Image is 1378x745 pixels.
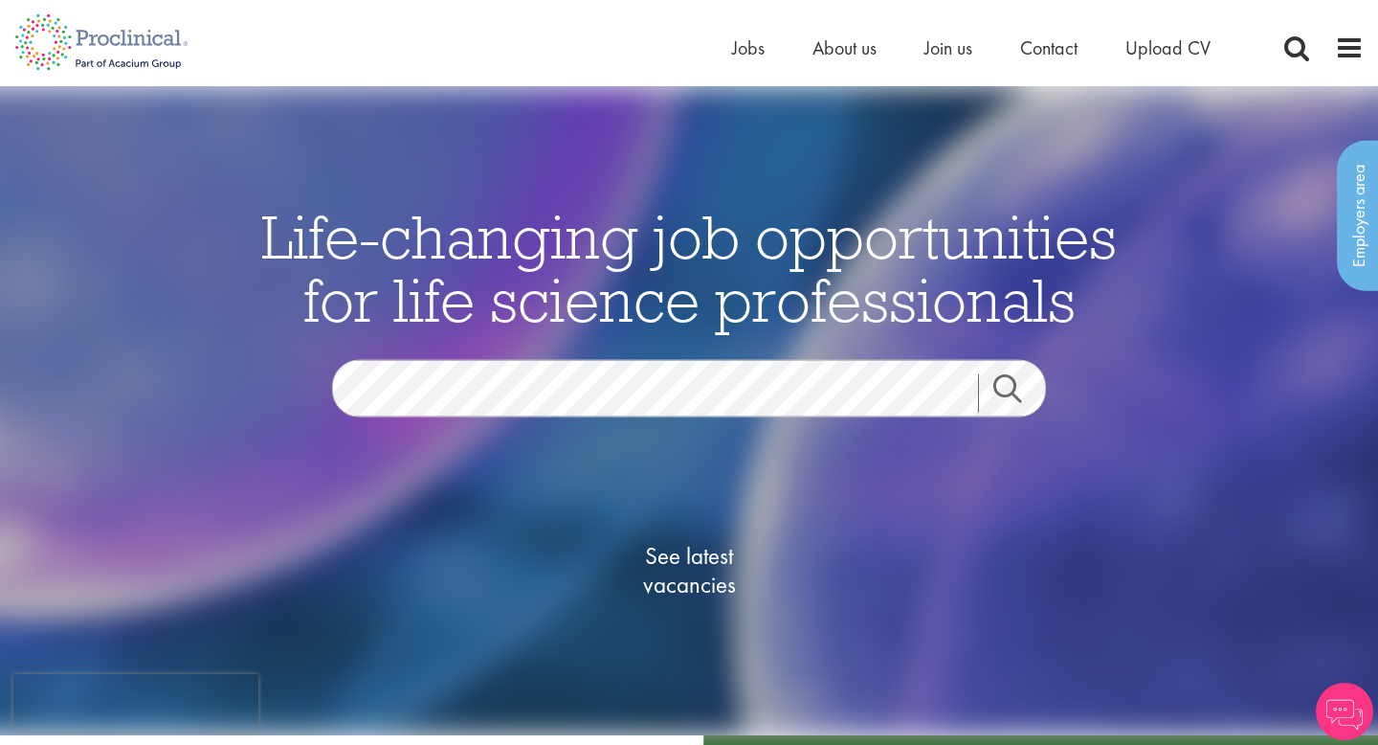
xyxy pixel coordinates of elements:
a: Contact [1020,35,1078,60]
a: See latestvacancies [593,464,785,675]
a: Jobs [732,35,765,60]
a: Job search submit button [978,373,1060,412]
img: Chatbot [1316,683,1373,740]
a: About us [812,35,877,60]
span: See latest vacancies [593,541,785,598]
span: Life-changing job opportunities for life science professionals [261,197,1117,337]
a: Join us [924,35,972,60]
a: Upload CV [1125,35,1211,60]
iframe: reCAPTCHA [13,674,258,732]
